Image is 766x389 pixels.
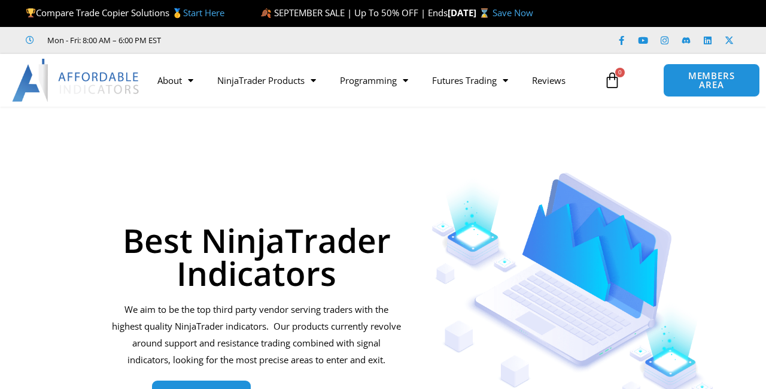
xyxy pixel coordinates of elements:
[26,7,224,19] span: Compare Trade Copier Solutions 🥇
[420,67,520,94] a: Futures Trading
[111,224,403,290] h1: Best NinjaTrader Indicators
[26,8,35,17] img: 🏆
[328,67,420,94] a: Programming
[178,34,357,46] iframe: Customer reviews powered by Trustpilot
[145,67,205,94] a: About
[12,59,141,102] img: LogoAI | Affordable Indicators – NinjaTrader
[615,68,625,77] span: 0
[183,7,224,19] a: Start Here
[663,64,760,97] a: MEMBERS AREA
[260,7,448,19] span: 🍂 SEPTEMBER SALE | Up To 50% OFF | Ends
[586,63,639,98] a: 0
[493,7,533,19] a: Save Now
[448,7,493,19] strong: [DATE] ⌛
[676,71,747,89] span: MEMBERS AREA
[111,301,403,368] p: We aim to be the top third party vendor serving traders with the highest quality NinjaTrader indi...
[145,67,597,94] nav: Menu
[44,33,161,47] span: Mon - Fri: 8:00 AM – 6:00 PM EST
[520,67,577,94] a: Reviews
[205,67,328,94] a: NinjaTrader Products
